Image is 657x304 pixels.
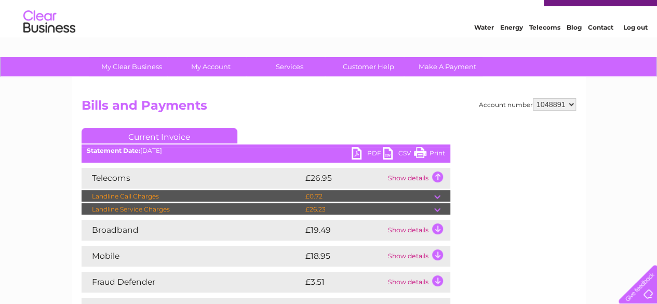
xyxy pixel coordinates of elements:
[89,57,175,76] a: My Clear Business
[303,246,385,267] td: £18.95
[623,44,647,52] a: Log out
[474,44,494,52] a: Water
[82,272,303,293] td: Fraud Defender
[247,57,332,76] a: Services
[84,6,574,50] div: Clear Business is a trading name of Verastar Limited (registered in [GEOGRAPHIC_DATA] No. 3667643...
[303,190,434,203] td: £0.72
[326,57,411,76] a: Customer Help
[168,57,253,76] a: My Account
[385,272,450,293] td: Show details
[500,44,523,52] a: Energy
[82,98,576,118] h2: Bills and Payments
[567,44,582,52] a: Blog
[87,147,140,154] b: Statement Date:
[385,220,450,241] td: Show details
[479,98,576,111] div: Account number
[303,220,385,241] td: £19.49
[82,168,303,189] td: Telecoms
[82,190,303,203] td: Landline Call Charges
[588,44,613,52] a: Contact
[82,128,237,143] a: Current Invoice
[405,57,490,76] a: Make A Payment
[82,203,303,216] td: Landline Service Charges
[383,147,414,162] a: CSV
[529,44,560,52] a: Telecoms
[303,272,385,293] td: £3.51
[303,203,434,216] td: £26.23
[82,147,450,154] div: [DATE]
[82,220,303,241] td: Broadband
[385,168,450,189] td: Show details
[23,27,76,59] img: logo.png
[385,246,450,267] td: Show details
[352,147,383,162] a: PDF
[82,246,303,267] td: Mobile
[303,168,385,189] td: £26.95
[461,5,533,18] a: 0333 014 3131
[414,147,445,162] a: Print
